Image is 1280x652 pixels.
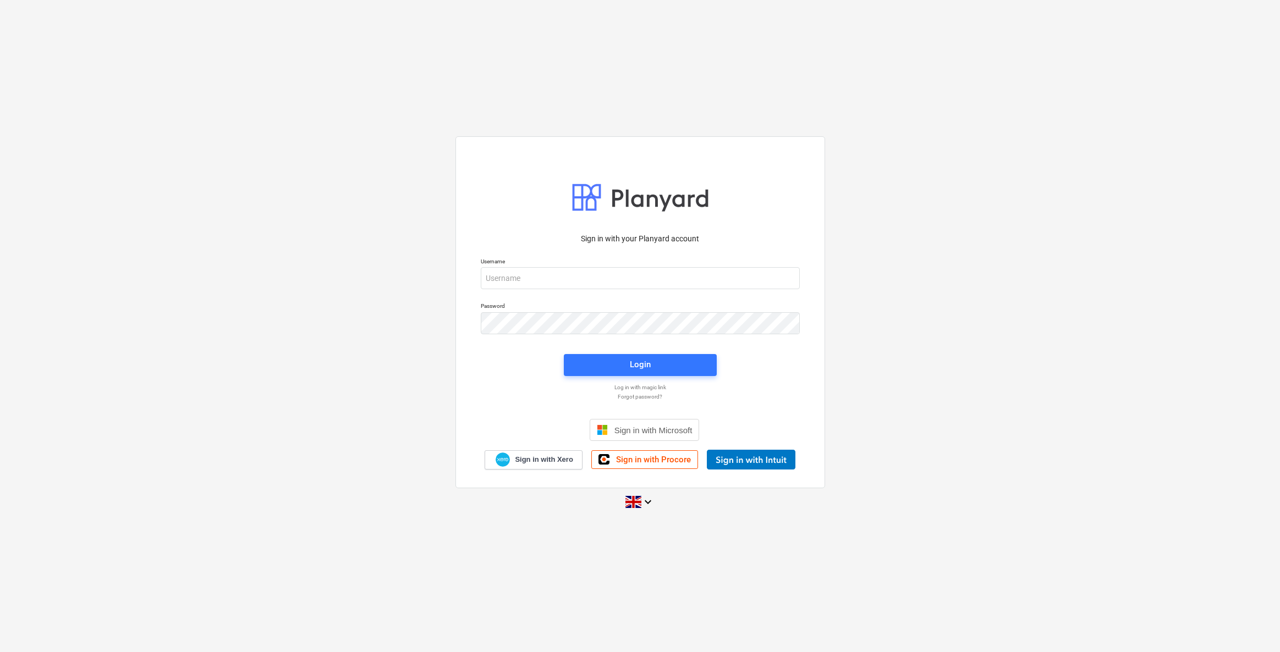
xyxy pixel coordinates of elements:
a: Log in with magic link [475,384,805,391]
a: Forgot password? [475,393,805,400]
i: keyboard_arrow_down [641,495,655,509]
input: Username [481,267,800,289]
p: Password [481,302,800,312]
span: Sign in with Procore [616,455,691,465]
img: Xero logo [496,452,510,467]
p: Sign in with your Planyard account [481,233,800,245]
p: Username [481,258,800,267]
span: Sign in with Microsoft [614,426,693,435]
span: Sign in with Xero [515,455,573,465]
a: Sign in with Xero [485,450,583,469]
button: Login [564,354,717,376]
div: Login [630,357,651,372]
img: Microsoft logo [597,424,608,435]
a: Sign in with Procore [591,450,698,469]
